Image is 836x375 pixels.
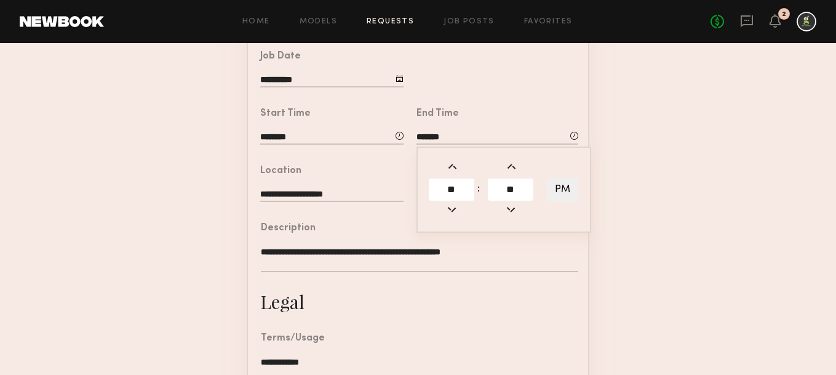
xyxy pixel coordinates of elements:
[261,224,316,233] div: Description
[547,178,578,201] button: PM
[367,18,414,26] a: Requests
[261,334,325,344] div: Terms/Usage
[260,109,311,119] div: Start Time
[260,52,301,62] div: Job Date
[524,18,573,26] a: Favorites
[416,109,459,119] div: End Time
[300,18,337,26] a: Models
[260,289,305,314] div: Legal
[477,177,485,202] td: :
[782,11,786,18] div: 2
[444,18,495,26] a: Job Posts
[242,18,270,26] a: Home
[260,166,301,176] div: Location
